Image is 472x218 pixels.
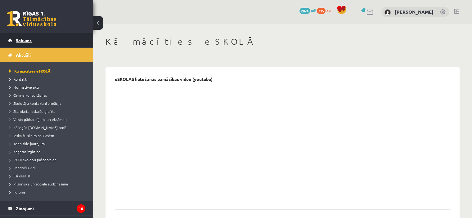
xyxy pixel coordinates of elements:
a: Rīgas 1. Tālmācības vidusskola [7,11,56,26]
p: eSKOLAS lietošanas pamācības video (youtube) [115,77,213,82]
a: Pilsoniskā un sociālā audzināšana [9,181,87,187]
a: Esi vesels! [9,173,87,179]
span: Ieskaišu skaits pa klasēm [9,133,54,138]
a: Normatīvie akti [9,84,87,90]
span: Skolotāju kontaktinformācija [9,101,61,106]
a: Kā iegūt [DOMAIN_NAME] prof [9,125,87,130]
span: Normatīvie akti [9,85,39,90]
span: Esi vesels! [9,173,30,178]
a: Kā mācīties eSKOLĀ [9,68,87,74]
span: Par drošu vidi! [9,165,37,170]
a: 2874 mP [299,8,316,13]
span: Kontakti [9,77,28,82]
a: Sākums [8,33,85,47]
a: Par drošu vidi! [9,165,87,171]
a: [PERSON_NAME] [395,9,434,15]
span: 2874 [299,8,310,14]
span: Tehniskie jautājumi [9,141,46,146]
i: 10 [77,204,85,213]
span: Online konsultācijas [9,93,47,98]
span: Pilsoniskā un sociālā audzināšana [9,181,68,186]
a: Forums [9,189,87,195]
a: Aktuāli [8,48,85,62]
a: Standarta ieskaišu grafiks [9,109,87,114]
a: Kontakti [9,76,87,82]
span: mP [311,8,316,13]
a: 315 xp [317,8,334,13]
a: Online konsultācijas [9,92,87,98]
span: Sākums [16,38,32,43]
a: Skolotāju kontaktinformācija [9,100,87,106]
h1: Kā mācīties eSKOLĀ [106,36,460,47]
span: Standarta ieskaišu grafiks [9,109,55,114]
span: Forums [9,189,25,194]
legend: Ziņojumi [16,201,85,216]
a: Ieskaišu skaits pa klasēm [9,133,87,138]
span: 315 [317,8,326,14]
a: Valsts pārbaudījumi un eksāmeni [9,117,87,122]
a: Ziņojumi10 [8,201,85,216]
a: R1TV skolēnu pašpārvalde [9,157,87,162]
a: Tehniskie jautājumi [9,141,87,146]
span: Valsts pārbaudījumi un eksāmeni [9,117,68,122]
a: Karjeras izglītība [9,149,87,154]
span: Kā mācīties eSKOLĀ [9,69,51,73]
span: Aktuāli [16,52,31,58]
span: Kā iegūt [DOMAIN_NAME] prof [9,125,66,130]
span: R1TV skolēnu pašpārvalde [9,157,57,162]
span: Karjeras izglītība [9,149,40,154]
img: Oļesja Demčenkova [384,9,391,16]
span: xp [326,8,330,13]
